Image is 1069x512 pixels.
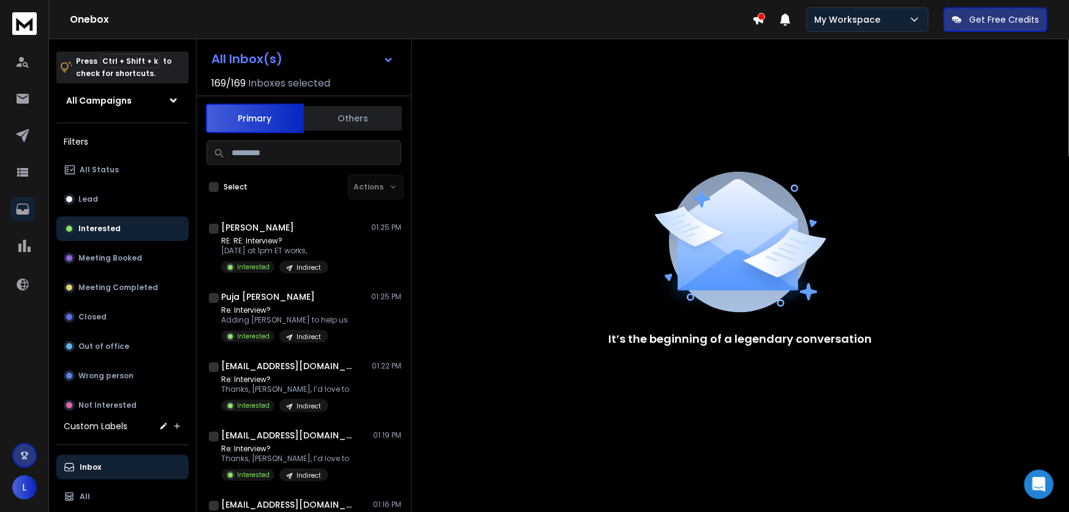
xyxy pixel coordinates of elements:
[211,76,246,91] span: 169 / 169
[969,13,1039,26] p: Get Free Credits
[80,462,101,472] p: Inbox
[221,305,348,315] p: Re: Interview?
[56,187,189,212] button: Lead
[78,253,142,263] p: Meeting Booked
[237,262,270,272] p: Interested
[609,331,872,348] p: It’s the beginning of a legendary conversation
[56,305,189,329] button: Closed
[12,12,37,35] img: logo
[64,420,127,432] h3: Custom Labels
[221,236,328,246] p: RE: RE: Interview?
[80,165,119,175] p: All Status
[78,194,98,204] p: Lead
[1024,470,1054,499] div: Open Intercom Messenger
[211,53,282,65] h1: All Inbox(s)
[202,47,404,71] button: All Inbox(s)
[56,455,189,480] button: Inbox
[297,402,321,411] p: Indirect
[221,360,356,372] h1: [EMAIL_ADDRESS][DOMAIN_NAME]
[248,76,330,91] h3: Inboxes selected
[56,133,189,150] h3: Filters
[221,291,315,303] h1: Puja [PERSON_NAME]
[78,371,134,381] p: Wrong person
[56,484,189,509] button: All
[80,492,90,502] p: All
[221,454,349,464] p: Thanks, [PERSON_NAME], I’d love to
[237,401,270,410] p: Interested
[297,263,321,272] p: Indirect
[56,393,189,418] button: Not Interested
[78,342,129,351] p: Out of office
[221,221,294,234] h1: [PERSON_NAME]
[56,334,189,359] button: Out of office
[56,364,189,388] button: Wrong person
[206,104,304,133] button: Primary
[76,55,172,80] p: Press to check for shortcuts.
[78,283,158,292] p: Meeting Completed
[78,312,107,322] p: Closed
[297,332,321,342] p: Indirect
[237,332,270,341] p: Interested
[56,216,189,241] button: Interested
[372,361,401,371] p: 01:22 PM
[814,13,885,26] p: My Workspace
[66,94,132,107] h1: All Campaigns
[12,475,37,500] button: L
[56,88,189,113] button: All Campaigns
[100,54,160,68] span: Ctrl + Shift + k
[373,430,401,440] p: 01:19 PM
[221,246,328,256] p: [DATE] at 1pm ET works,
[304,105,402,132] button: Others
[371,292,401,302] p: 01:25 PM
[237,470,270,480] p: Interested
[221,375,349,384] p: Re: Interview?
[70,12,752,27] h1: Onebox
[221,315,348,325] p: Adding [PERSON_NAME] to help us
[78,400,137,410] p: Not Interested
[371,223,401,232] p: 01:25 PM
[373,500,401,510] p: 01:16 PM
[56,275,189,300] button: Meeting Completed
[221,384,349,394] p: Thanks, [PERSON_NAME], I’d love to
[297,471,321,480] p: Indirect
[221,444,349,454] p: Re: Interview?
[78,224,121,234] p: Interested
[221,429,356,441] h1: [EMAIL_ADDRESS][DOMAIN_NAME]
[224,182,247,192] label: Select
[221,499,356,511] h1: [EMAIL_ADDRESS][DOMAIN_NAME]
[56,246,189,270] button: Meeting Booked
[56,158,189,182] button: All Status
[943,7,1048,32] button: Get Free Credits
